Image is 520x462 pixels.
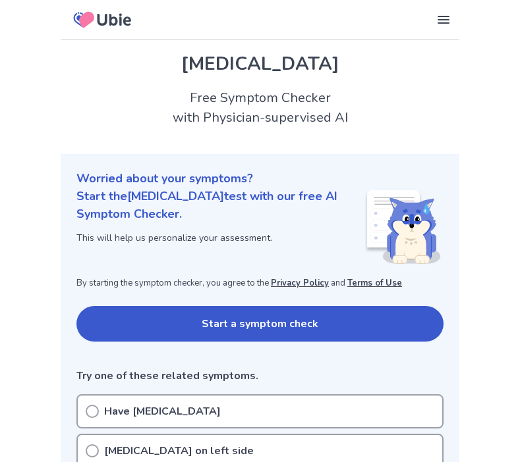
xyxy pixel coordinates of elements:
p: Have [MEDICAL_DATA] [104,403,221,419]
button: Start a symptom check [76,306,444,342]
h2: Free Symptom Checker with Physician-supervised AI [61,88,459,128]
p: By starting the symptom checker, you agree to the and [76,277,444,290]
p: [MEDICAL_DATA] on left side [104,443,254,459]
h1: [MEDICAL_DATA] [76,50,444,78]
p: Try one of these related symptoms. [76,368,444,384]
p: Start the [MEDICAL_DATA] test with our free AI Symptom Checker. [76,188,364,223]
p: Worried about your symptoms? [76,170,444,188]
p: This will help us personalize your assessment. [76,231,364,245]
a: Terms of Use [347,277,402,289]
a: Privacy Policy [271,277,329,289]
img: Shiba [364,190,441,264]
